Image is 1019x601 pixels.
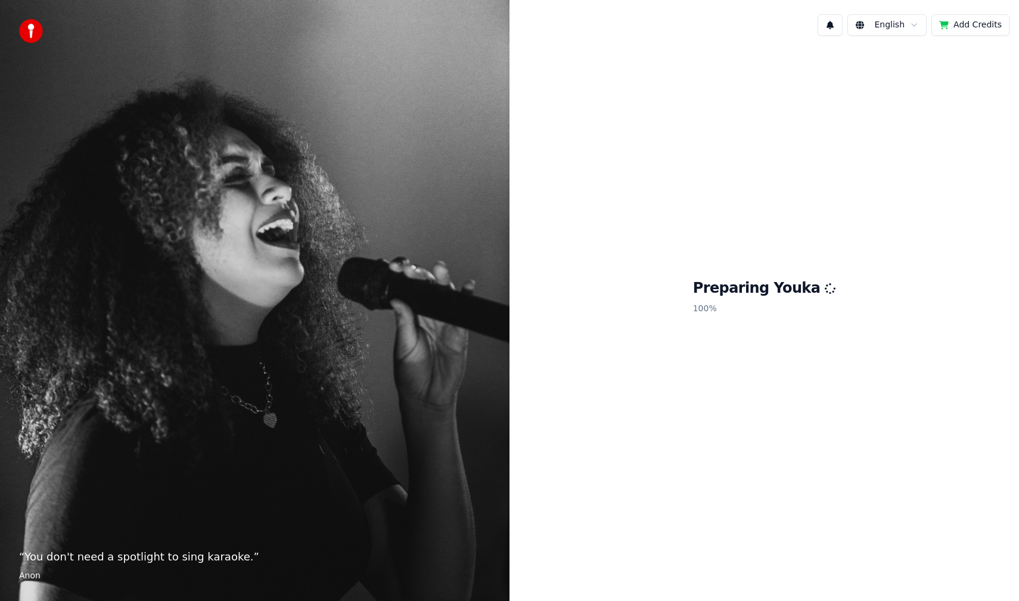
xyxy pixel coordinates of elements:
[931,14,1009,36] button: Add Credits
[19,570,490,582] footer: Anon
[19,19,43,43] img: youka
[693,279,836,298] h1: Preparing Youka
[693,298,836,320] p: 100 %
[19,549,490,565] p: “ You don't need a spotlight to sing karaoke. ”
